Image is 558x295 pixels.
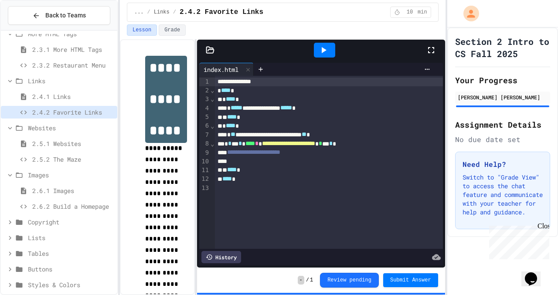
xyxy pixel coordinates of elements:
button: Grade [159,24,186,36]
div: 11 [199,166,210,175]
span: Copyright [28,217,114,227]
span: 2.3.2 Restaurant Menu [32,61,114,70]
div: No due date set [455,134,550,145]
span: Fold line [210,95,214,102]
div: 10 [199,157,210,166]
span: Back to Teams [45,11,86,20]
span: 10 [403,9,417,16]
span: 1 [310,277,313,284]
span: 2.4.2 Favorite Links [180,7,263,17]
div: index.html [199,63,254,76]
span: Fold line [210,87,214,94]
h3: Need Help? [463,159,543,170]
div: 5 [199,113,210,122]
span: Images [28,170,114,180]
button: Submit Answer [383,273,438,287]
span: min [418,9,427,16]
div: 7 [199,131,210,139]
span: Submit Answer [390,277,431,284]
div: 9 [199,149,210,157]
span: / [147,9,150,16]
div: [PERSON_NAME] [PERSON_NAME] [458,93,548,101]
div: 2 [199,86,210,95]
div: History [201,251,241,263]
div: 4 [199,104,210,113]
div: 1 [199,78,210,86]
span: Fold line [210,122,214,129]
p: Switch to "Grade View" to access the chat feature and communicate with your teacher for help and ... [463,173,543,217]
span: ... [134,9,144,16]
span: 2.5.1 Websites [32,139,114,148]
iframe: chat widget [521,260,549,286]
span: More HTML Tags [28,29,114,38]
span: / [306,277,309,284]
button: Back to Teams [8,6,110,25]
span: Fold line [210,140,214,147]
button: Review pending [320,273,379,288]
span: Buttons [28,264,114,274]
span: - [298,276,304,285]
div: My Account [454,3,481,24]
span: 2.5.2 The Maze [32,155,114,164]
span: 2.6.1 Images [32,186,114,195]
div: 6 [199,122,210,130]
span: Websites [28,123,114,132]
div: index.html [199,65,243,74]
span: Styles & Colors [28,280,114,289]
div: Chat with us now!Close [3,3,60,55]
span: 2.6.2 Build a Homepage [32,202,114,211]
button: Lesson [127,24,157,36]
div: 12 [199,175,210,183]
iframe: chat widget [486,222,549,259]
span: Links [28,76,114,85]
h2: Your Progress [455,74,550,86]
div: 13 [199,184,210,193]
h1: Section 2 Intro to CS Fall 2025 [455,35,550,60]
div: 3 [199,95,210,104]
span: 2.4.2 Favorite Links [32,108,114,117]
span: Lists [28,233,114,242]
span: / [173,9,176,16]
span: Tables [28,249,114,258]
div: 8 [199,139,210,148]
span: Links [154,9,170,16]
h2: Assignment Details [455,119,550,131]
span: 2.4.1 Links [32,92,114,101]
span: 2.3.1 More HTML Tags [32,45,114,54]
